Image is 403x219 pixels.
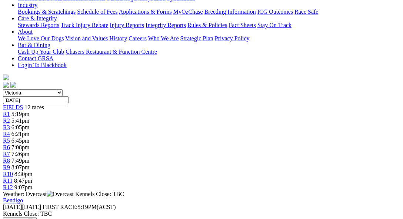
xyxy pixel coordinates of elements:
[3,184,13,190] a: R12
[215,35,250,42] a: Privacy Policy
[3,204,22,210] span: [DATE]
[18,35,400,42] div: About
[3,82,9,88] img: facebook.svg
[18,35,64,42] a: We Love Our Dogs
[11,131,30,137] span: 6:21pm
[47,191,74,198] img: Overcast
[3,104,23,110] a: FIELDS
[18,49,64,55] a: Cash Up Your Club
[3,164,10,170] a: R9
[11,144,30,150] span: 7:08pm
[3,74,9,80] img: logo-grsa-white.png
[3,137,10,144] a: R5
[18,55,53,62] a: Contact GRSA
[75,191,124,197] span: Kennels Close: TBC
[18,9,400,15] div: Industry
[109,35,127,42] a: History
[110,22,144,28] a: Injury Reports
[3,191,75,197] span: Weather: Overcast
[10,82,16,88] img: twitter.svg
[3,96,69,104] input: Select date
[65,35,108,42] a: Vision and Values
[3,171,13,177] a: R10
[11,164,30,170] span: 8:07pm
[173,9,203,15] a: MyOzChase
[43,204,116,210] span: 5:19PM(ACST)
[3,177,13,184] a: R11
[66,49,157,55] a: Chasers Restaurant & Function Centre
[18,29,33,35] a: About
[3,111,10,117] a: R1
[18,2,37,8] a: Industry
[18,22,59,28] a: Stewards Reports
[257,9,293,15] a: ICG Outcomes
[148,35,179,42] a: Who We Are
[294,9,318,15] a: Race Safe
[3,117,10,124] a: R2
[11,124,30,130] span: 6:05pm
[11,157,30,164] span: 7:49pm
[18,49,400,55] div: Bar & Dining
[14,184,33,190] span: 9:07pm
[77,9,117,15] a: Schedule of Fees
[18,9,76,15] a: Bookings & Scratchings
[61,22,108,28] a: Track Injury Rebate
[3,124,10,130] a: R3
[257,22,292,28] a: Stay On Track
[11,111,30,117] span: 5:19pm
[3,157,10,164] a: R8
[14,171,33,177] span: 8:30pm
[18,22,400,29] div: Care & Integrity
[229,22,256,28] a: Fact Sheets
[14,177,32,184] span: 8:47pm
[204,9,256,15] a: Breeding Information
[24,104,44,110] span: 12 races
[119,9,172,15] a: Applications & Forms
[180,35,213,42] a: Strategic Plan
[3,204,41,210] span: [DATE]
[3,198,23,204] a: Bendigo
[18,15,57,21] a: Care & Integrity
[3,211,400,218] div: Kennels Close: TBC
[3,131,10,137] a: R4
[11,137,30,144] span: 6:45pm
[11,151,30,157] span: 7:26pm
[18,62,67,68] a: Login To Blackbook
[129,35,147,42] a: Careers
[43,204,77,210] span: FIRST RACE:
[11,117,30,124] span: 5:41pm
[3,144,10,150] a: R6
[146,22,186,28] a: Integrity Reports
[3,151,10,157] a: R7
[187,22,227,28] a: Rules & Policies
[18,42,50,48] a: Bar & Dining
